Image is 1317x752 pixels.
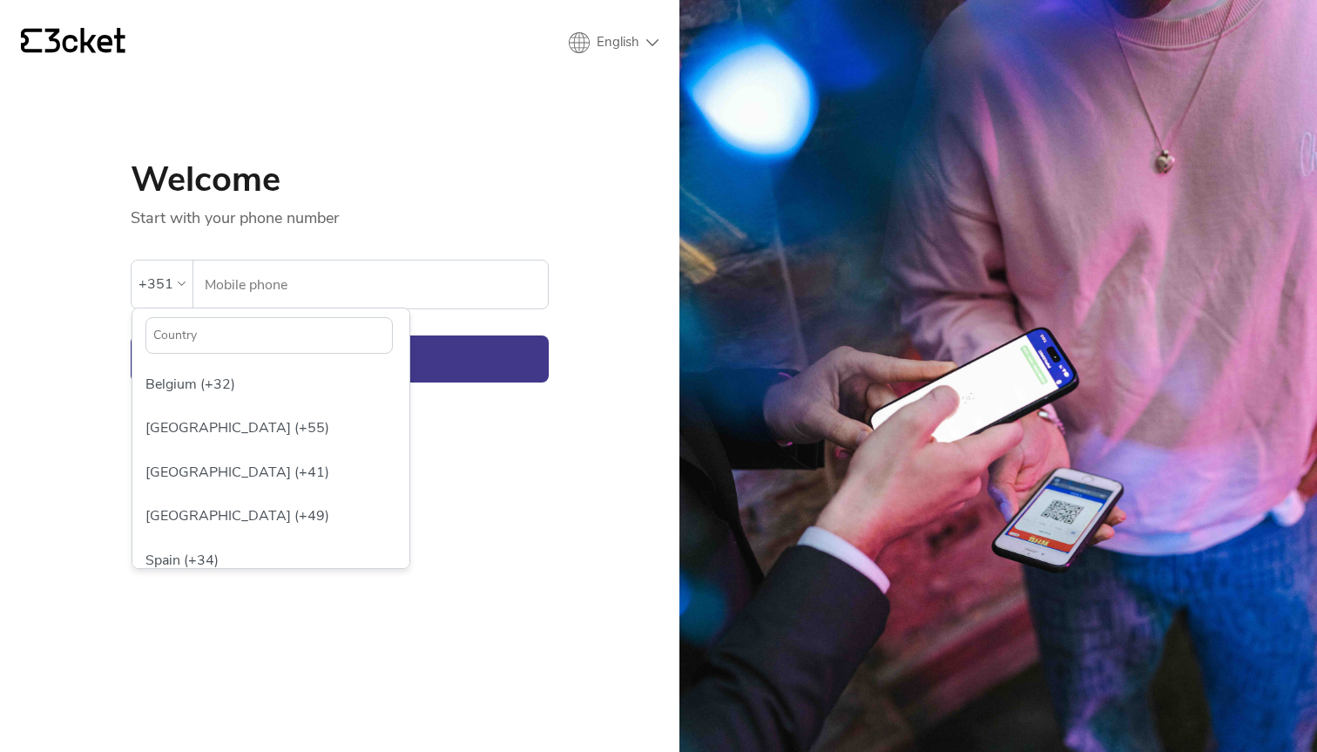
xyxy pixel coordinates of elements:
div: +351 [138,271,173,297]
div: Belgium (+32) [137,362,405,406]
a: {' '} [21,28,125,58]
div: [GEOGRAPHIC_DATA] (+41) [137,451,405,494]
p: Start with your phone number [131,197,549,228]
div: Spain (+34) [137,539,405,582]
g: {' '} [21,29,42,53]
input: Country [145,317,393,354]
label: Mobile phone [193,261,548,309]
div: [GEOGRAPHIC_DATA] (+49) [137,494,405,538]
button: Continue [131,335,549,383]
div: [GEOGRAPHIC_DATA] (+55) [137,406,405,450]
h1: Welcome [131,162,549,197]
input: Mobile phone [204,261,548,308]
